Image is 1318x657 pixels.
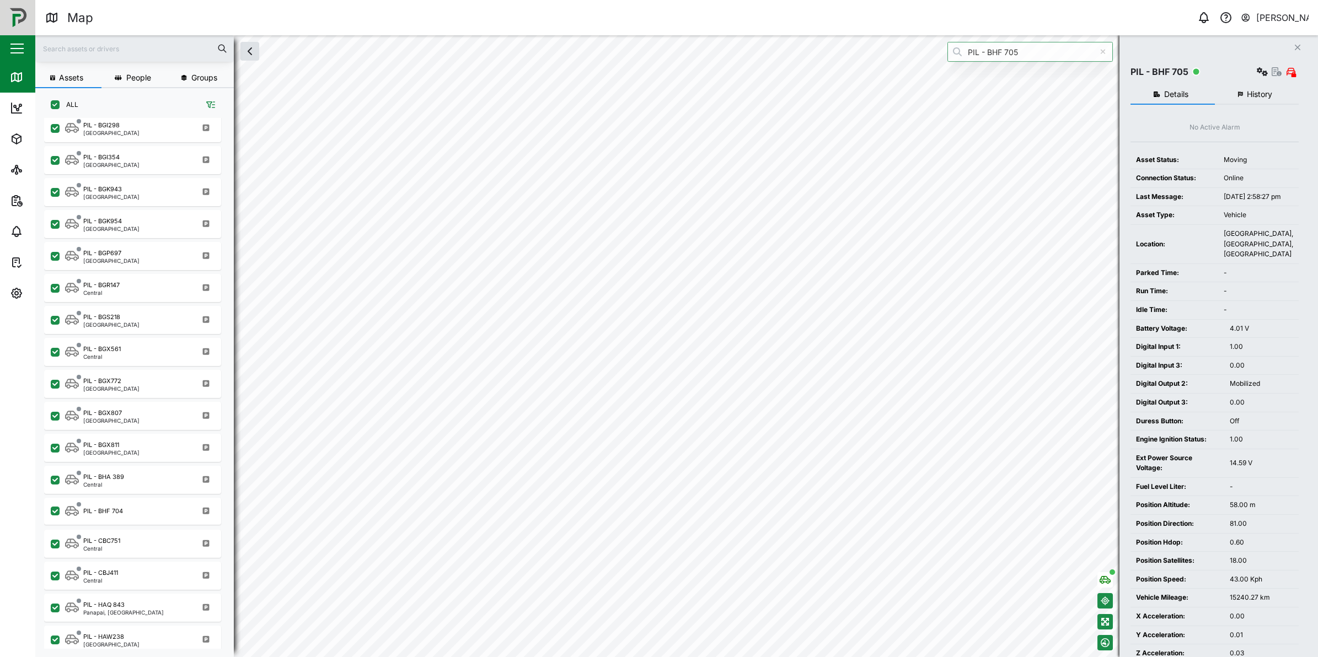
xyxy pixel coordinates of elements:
div: Y Acceleration: [1136,630,1219,640]
div: Digital Input 1: [1136,342,1219,352]
div: Digital Output 3: [1136,397,1219,408]
img: Main Logo [6,6,30,30]
div: X Acceleration: [1136,611,1219,622]
span: Details [1164,90,1188,98]
div: - [1224,305,1293,315]
div: - [1224,286,1293,297]
div: 43.00 Kph [1230,574,1293,585]
div: [GEOGRAPHIC_DATA], [GEOGRAPHIC_DATA], [GEOGRAPHIC_DATA] [1224,229,1293,260]
div: Position Speed: [1136,574,1219,585]
label: ALL [60,100,78,109]
div: PIL - BHF 704 [83,507,123,516]
div: [GEOGRAPHIC_DATA] [83,418,140,423]
div: Map [29,71,53,83]
div: PIL - BGS218 [83,313,120,322]
div: [DATE] 2:58:27 pm [1224,192,1293,202]
div: Connection Status: [1136,173,1213,184]
div: Central [83,354,121,359]
div: Duress Button: [1136,416,1219,427]
div: Vehicle Mileage: [1136,593,1219,603]
div: PIL - BGI354 [83,153,120,162]
div: No Active Alarm [1190,122,1240,133]
div: PIL - BGI298 [83,121,120,130]
div: [GEOGRAPHIC_DATA] [83,386,140,391]
div: PIL - BHA 389 [83,472,124,482]
div: Dashboard [29,102,78,114]
div: Settings [29,287,68,299]
div: 0.60 [1230,537,1293,548]
div: Location: [1136,239,1213,250]
div: Digital Input 3: [1136,360,1219,371]
div: Central [83,482,124,487]
div: 81.00 [1230,519,1293,529]
div: Position Satellites: [1136,556,1219,566]
span: People [126,74,151,82]
div: Idle Time: [1136,305,1213,315]
div: 15240.27 km [1230,593,1293,603]
div: Position Hdop: [1136,537,1219,548]
div: Map [67,8,93,28]
div: [GEOGRAPHIC_DATA] [83,226,140,231]
div: 18.00 [1230,556,1293,566]
div: Off [1230,416,1293,427]
div: PIL - CBJ411 [83,568,118,578]
div: [GEOGRAPHIC_DATA] [83,258,140,263]
div: Battery Voltage: [1136,324,1219,334]
input: Search assets or drivers [42,40,227,57]
div: 1.00 [1230,434,1293,445]
div: Assets [29,133,63,145]
div: 4.01 V [1230,324,1293,334]
div: PIL - BGX772 [83,376,121,386]
div: Ext Power Source Voltage: [1136,453,1219,473]
div: [PERSON_NAME] [1256,11,1309,25]
div: Central [83,290,120,295]
div: PIL - BGP697 [83,249,121,258]
div: Engine Ignition Status: [1136,434,1219,445]
div: grid [44,118,233,649]
div: [GEOGRAPHIC_DATA] [83,194,140,200]
div: Run Time: [1136,286,1213,297]
div: Online [1224,173,1293,184]
div: PIL - BGX561 [83,344,121,354]
div: Last Message: [1136,192,1213,202]
div: Position Altitude: [1136,500,1219,510]
div: 0.00 [1230,611,1293,622]
div: Panapai, [GEOGRAPHIC_DATA] [83,610,164,615]
div: PIL - CBC751 [83,536,120,546]
div: Asset Type: [1136,210,1213,220]
div: [GEOGRAPHIC_DATA] [83,322,140,327]
div: PIL - BGK943 [83,185,122,194]
button: [PERSON_NAME] [1240,10,1309,25]
div: [GEOGRAPHIC_DATA] [83,130,140,136]
div: Reports [29,195,66,207]
div: PIL - HAW238 [83,632,124,642]
div: [GEOGRAPHIC_DATA] [83,450,140,455]
div: PIL - HAQ 843 [83,600,125,610]
div: Vehicle [1224,210,1293,220]
span: Assets [59,74,83,82]
div: Central [83,546,120,551]
div: Parked Time: [1136,268,1213,278]
span: History [1247,90,1272,98]
div: 0.01 [1230,630,1293,640]
div: - [1224,268,1293,278]
div: Alarms [29,225,63,238]
div: PIL - BGX811 [83,440,119,450]
div: [GEOGRAPHIC_DATA] [83,642,140,647]
div: 14.59 V [1230,458,1293,468]
div: Sites [29,164,55,176]
div: PIL - BGR147 [83,281,120,290]
span: Groups [191,74,217,82]
input: Search by People, Asset, Geozone or Place [947,42,1113,62]
div: 0.00 [1230,360,1293,371]
div: Fuel Level Liter: [1136,482,1219,492]
div: [GEOGRAPHIC_DATA] [83,162,140,168]
div: 58.00 m [1230,500,1293,510]
div: Tasks [29,256,59,268]
div: Digital Output 2: [1136,379,1219,389]
div: PIL - BGK954 [83,217,122,226]
div: 0.00 [1230,397,1293,408]
div: Mobilized [1230,379,1293,389]
div: - [1230,482,1293,492]
div: Position Direction: [1136,519,1219,529]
